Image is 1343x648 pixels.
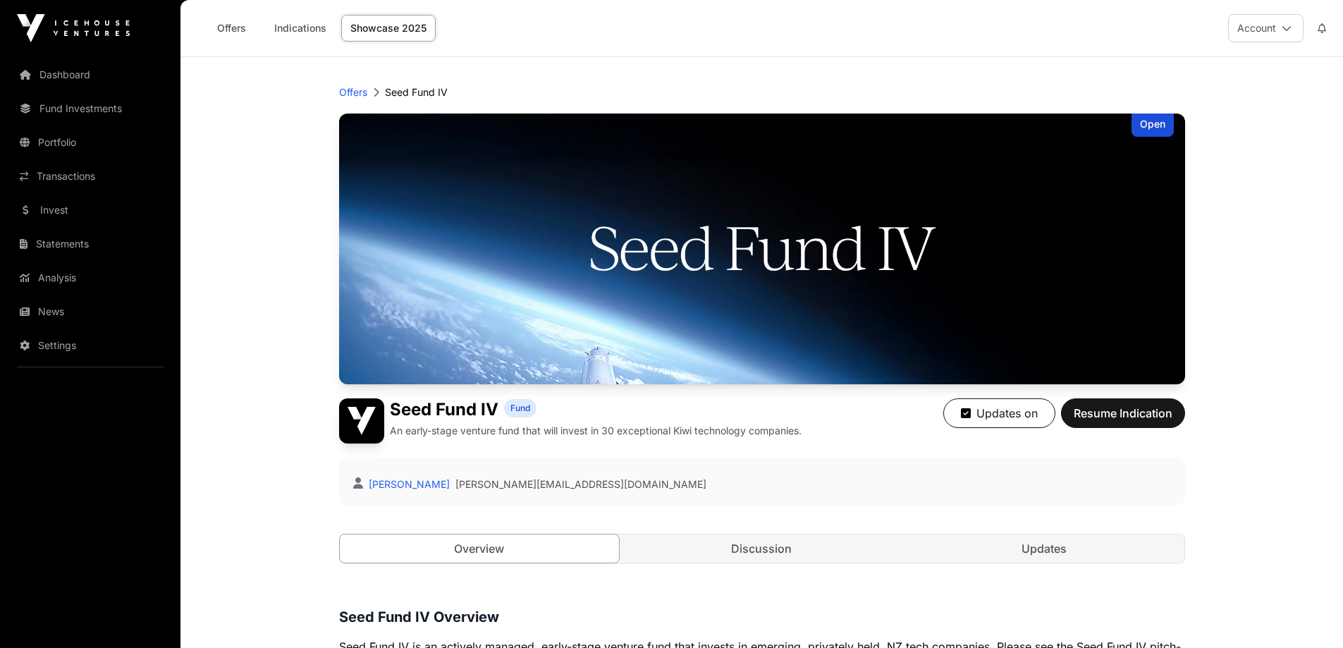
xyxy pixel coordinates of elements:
a: Offers [339,85,367,99]
p: Seed Fund IV [385,85,448,99]
span: Resume Indication [1074,405,1172,422]
a: Invest [11,195,169,226]
a: News [11,296,169,327]
p: An early-stage venture fund that will invest in 30 exceptional Kiwi technology companies. [390,424,802,438]
button: Resume Indication [1061,398,1185,428]
span: Fund [510,403,530,414]
div: Open [1132,114,1174,137]
button: Updates on [943,398,1055,428]
a: Updates [904,534,1184,563]
img: Seed Fund IV [339,398,384,444]
a: Statements [11,228,169,259]
a: Overview [339,534,620,563]
a: Dashboard [11,59,169,90]
a: Transactions [11,161,169,192]
img: Seed Fund IV [339,114,1185,384]
button: Account [1228,14,1304,42]
nav: Tabs [340,534,1184,563]
img: Icehouse Ventures Logo [17,14,130,42]
a: Showcase 2025 [341,15,436,42]
a: Portfolio [11,127,169,158]
a: [PERSON_NAME] [366,478,450,490]
a: Settings [11,330,169,361]
a: Indications [265,15,336,42]
a: Discussion [622,534,902,563]
h3: Seed Fund IV Overview [339,606,1185,628]
a: Resume Indication [1061,412,1185,427]
a: [PERSON_NAME][EMAIL_ADDRESS][DOMAIN_NAME] [455,477,706,491]
h1: Seed Fund IV [390,398,498,421]
a: Fund Investments [11,93,169,124]
a: Offers [203,15,259,42]
a: Analysis [11,262,169,293]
